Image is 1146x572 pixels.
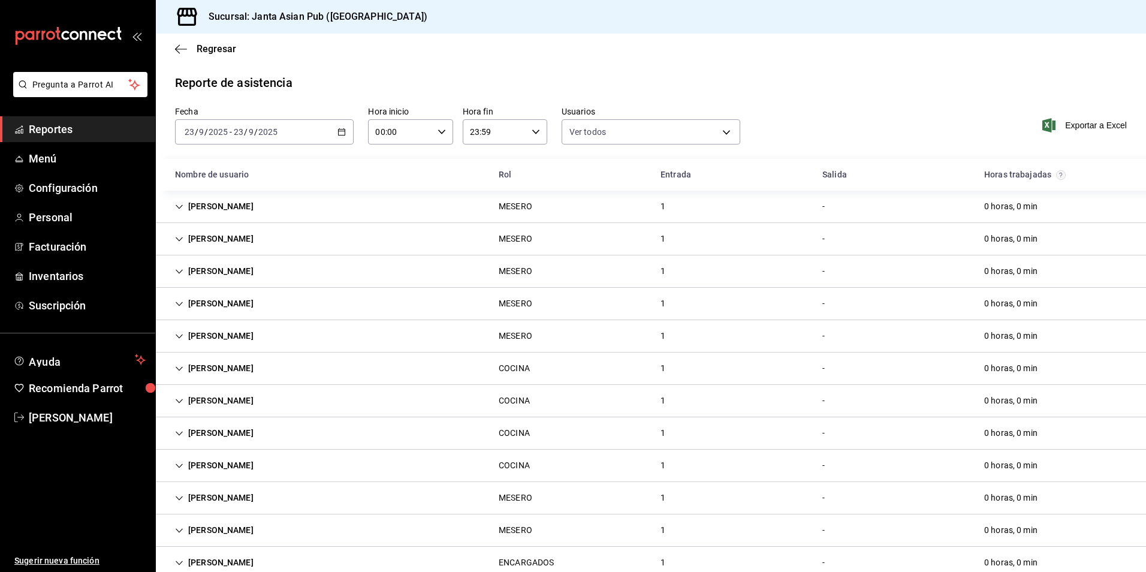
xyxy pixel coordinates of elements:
[1056,170,1066,180] svg: El total de horas trabajadas por usuario es el resultado de la suma redondeada del registro de ho...
[165,260,263,282] div: Cell
[651,164,813,186] div: HeadCell
[813,195,834,218] div: Cell
[199,10,427,24] h3: Sucursal: Janta Asian Pub ([GEOGRAPHIC_DATA])
[499,395,530,407] div: COCINA
[651,390,675,412] div: Cell
[29,209,146,225] span: Personal
[813,454,834,477] div: Cell
[156,288,1146,320] div: Row
[813,293,834,315] div: Cell
[499,330,532,342] div: MESERO
[156,514,1146,547] div: Row
[165,325,263,347] div: Cell
[195,127,198,137] span: /
[165,195,263,218] div: Cell
[813,390,834,412] div: Cell
[29,410,146,426] span: [PERSON_NAME]
[204,127,208,137] span: /
[258,127,278,137] input: ----
[489,422,539,444] div: Cell
[813,487,834,509] div: Cell
[651,454,675,477] div: Cell
[975,422,1047,444] div: Cell
[29,150,146,167] span: Menú
[197,43,236,55] span: Regresar
[499,524,532,537] div: MESERO
[156,191,1146,223] div: Row
[975,195,1047,218] div: Cell
[29,239,146,255] span: Facturación
[165,293,263,315] div: Cell
[165,487,263,509] div: Cell
[29,121,146,137] span: Reportes
[8,87,147,100] a: Pregunta a Parrot AI
[248,127,254,137] input: --
[499,297,532,310] div: MESERO
[165,390,263,412] div: Cell
[175,107,354,116] label: Fecha
[165,357,263,380] div: Cell
[489,390,539,412] div: Cell
[230,127,232,137] span: -
[499,556,554,569] div: ENCARGADOS
[368,107,453,116] label: Hora inicio
[14,555,146,567] span: Sugerir nueva función
[29,268,146,284] span: Inventarios
[156,223,1146,255] div: Row
[499,362,530,375] div: COCINA
[569,126,606,138] span: Ver todos
[813,164,975,186] div: HeadCell
[975,519,1047,541] div: Cell
[156,255,1146,288] div: Row
[489,293,542,315] div: Cell
[813,519,834,541] div: Cell
[13,72,147,97] button: Pregunta a Parrot AI
[499,200,532,213] div: MESERO
[175,43,236,55] button: Regresar
[184,127,195,137] input: --
[499,427,530,439] div: COCINA
[499,459,530,472] div: COCINA
[489,228,542,250] div: Cell
[175,74,292,92] div: Reporte de asistencia
[813,228,834,250] div: Cell
[156,417,1146,450] div: Row
[1045,118,1127,133] button: Exportar a Excel
[489,454,539,477] div: Cell
[165,422,263,444] div: Cell
[489,357,539,380] div: Cell
[975,454,1047,477] div: Cell
[29,380,146,396] span: Recomienda Parrot
[156,320,1146,353] div: Row
[165,519,263,541] div: Cell
[489,195,542,218] div: Cell
[244,127,248,137] span: /
[651,519,675,541] div: Cell
[975,293,1047,315] div: Cell
[813,325,834,347] div: Cell
[489,164,651,186] div: HeadCell
[975,164,1136,186] div: HeadCell
[651,422,675,444] div: Cell
[29,297,146,314] span: Suscripción
[562,107,740,116] label: Usuarios
[156,353,1146,385] div: Row
[156,482,1146,514] div: Row
[32,79,129,91] span: Pregunta a Parrot AI
[499,265,532,278] div: MESERO
[975,228,1047,250] div: Cell
[651,487,675,509] div: Cell
[198,127,204,137] input: --
[156,159,1146,191] div: Head
[813,260,834,282] div: Cell
[489,487,542,509] div: Cell
[975,357,1047,380] div: Cell
[813,357,834,380] div: Cell
[233,127,244,137] input: --
[499,233,532,245] div: MESERO
[975,260,1047,282] div: Cell
[254,127,258,137] span: /
[651,228,675,250] div: Cell
[165,164,489,186] div: HeadCell
[499,492,532,504] div: MESERO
